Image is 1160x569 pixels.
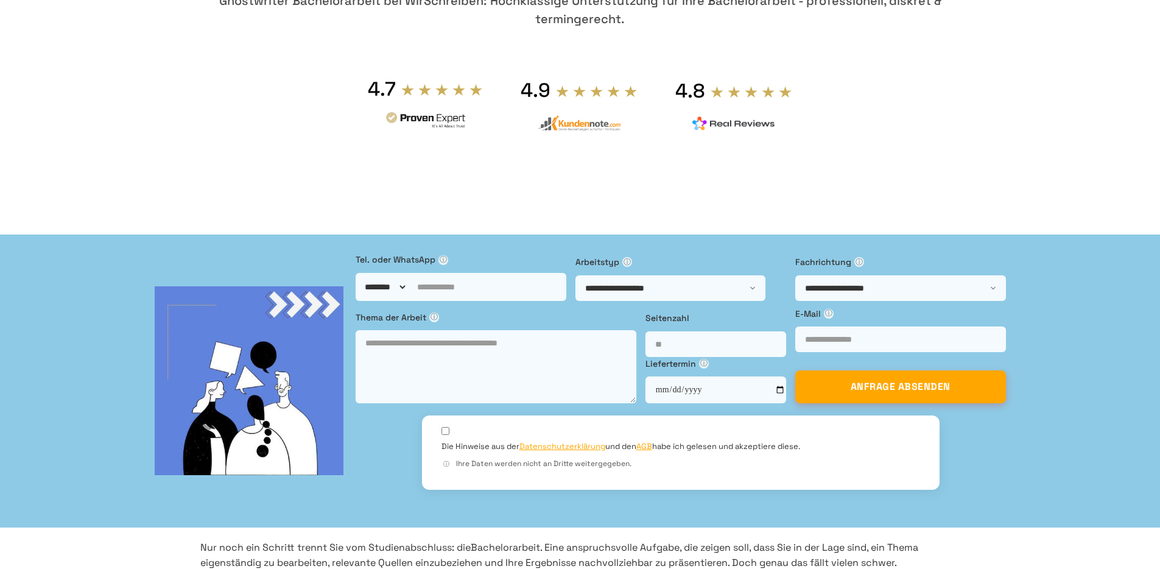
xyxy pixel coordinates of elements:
label: Arbeitstyp [575,255,786,269]
label: Tel. oder WhatsApp [356,253,566,266]
img: bg [155,286,343,475]
img: stars [710,85,793,99]
div: 4.9 [521,78,550,102]
span: ⓘ [441,459,451,469]
label: Fachrichtung [795,255,1006,269]
span: ⓘ [438,255,448,265]
span: ⓘ [429,313,439,322]
img: stars [401,83,483,96]
label: Die Hinweise aus der und den habe ich gelesen und akzeptiere diese. [441,441,800,452]
div: 4.8 [675,79,705,103]
img: kundennote [538,115,620,132]
button: ANFRAGE ABSENDEN [795,370,1006,403]
span: ⓘ [824,309,834,319]
img: realreviews [692,116,775,131]
label: Liefertermin [645,357,786,370]
label: Seitenzahl [645,311,786,325]
a: Datenschutzerklärung [519,441,605,451]
span: Bachelorarbeit [471,541,540,554]
label: Thema der Arbeit [356,311,636,324]
label: E-Mail [795,307,1006,320]
span: ⓘ [854,257,864,267]
img: stars [555,85,638,98]
a: AGB [636,441,652,451]
span: Nur noch ein Schritt trennt Sie vom Studienabschluss: die [200,541,471,554]
div: 4.7 [368,77,396,101]
span: ⓘ [622,257,632,267]
span: ⓘ [699,359,709,369]
div: Ihre Daten werden nicht an Dritte weitergegeben. [441,458,920,470]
